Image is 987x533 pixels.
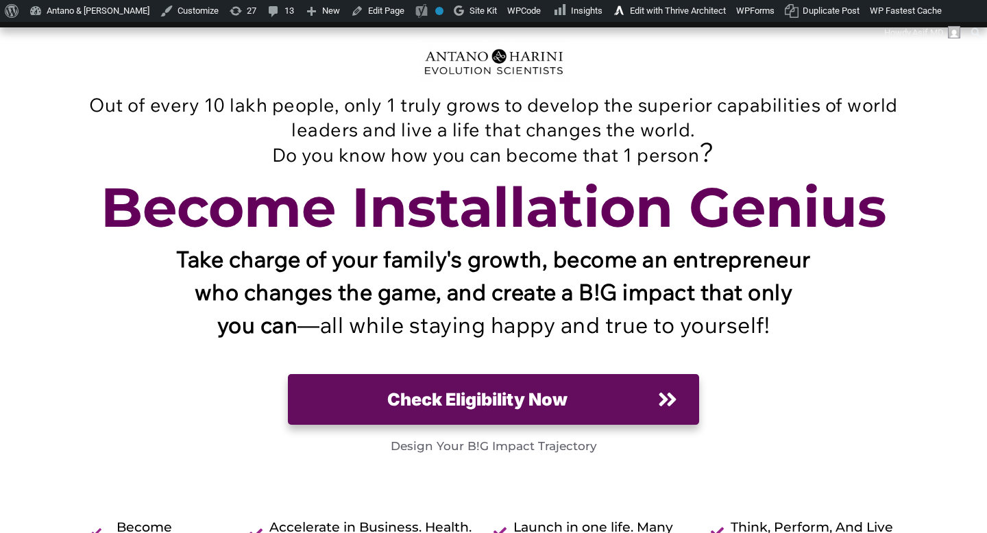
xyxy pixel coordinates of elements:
span: Insights [571,5,602,16]
span: Asif MD [912,27,944,38]
strong: Design Your B!G Impact Trajectory [391,439,597,453]
span: ? [699,143,715,169]
a: Check Eligibility Now [288,374,699,425]
p: Out of every 10 lakh people, only 1 truly grows to develop the superior capabilities of world lea... [82,96,905,144]
strong: Check Eligibility Now [387,389,568,410]
p: —all while staying happy and true to yourself! [176,246,812,345]
p: Do you know how you can become that 1 person [82,145,905,170]
a: Howdy, [879,22,966,44]
strong: Become Installation Genius [101,174,886,240]
div: No index [435,7,443,15]
img: Evolution-Scientist [418,41,570,82]
strong: Take charge of your family's growth, become an entrepreneur who changes the game, and create a B!... [176,251,811,339]
span: Site Kit [470,5,497,16]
